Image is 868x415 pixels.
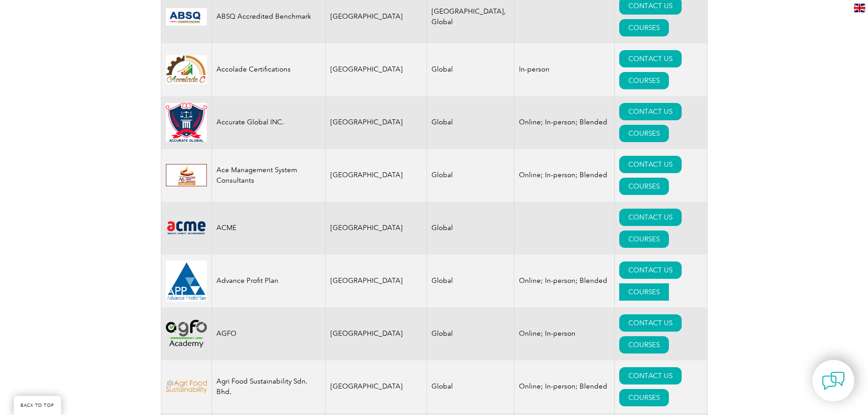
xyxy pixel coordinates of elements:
td: [GEOGRAPHIC_DATA] [325,255,427,307]
a: CONTACT US [619,367,682,384]
td: Global [427,43,514,96]
td: Online; In-person; Blended [514,360,615,413]
a: CONTACT US [619,156,682,173]
a: COURSES [619,389,669,406]
td: [GEOGRAPHIC_DATA] [325,307,427,360]
td: Global [427,202,514,255]
img: contact-chat.png [822,369,845,392]
a: CONTACT US [619,314,682,332]
td: Advance Profit Plan [211,255,325,307]
a: CONTACT US [619,261,682,279]
img: 306afd3c-0a77-ee11-8179-000d3ae1ac14-logo.jpg [166,164,207,186]
td: [GEOGRAPHIC_DATA] [325,149,427,202]
td: [GEOGRAPHIC_DATA] [325,96,427,149]
td: Global [427,96,514,149]
img: en [854,4,865,12]
td: Global [427,307,514,360]
td: [GEOGRAPHIC_DATA] [325,360,427,413]
img: cc24547b-a6e0-e911-a812-000d3a795b83-logo.png [166,8,207,26]
a: COURSES [619,19,669,36]
a: COURSES [619,72,669,89]
td: Agri Food Sustainability Sdn. Bhd. [211,360,325,413]
td: [GEOGRAPHIC_DATA] [325,202,427,255]
td: Accolade Certifications [211,43,325,96]
img: 1a94dd1a-69dd-eb11-bacb-002248159486-logo.jpg [166,55,207,84]
img: f9836cf2-be2c-ed11-9db1-00224814fd52-logo.png [166,380,207,393]
td: AGFO [211,307,325,360]
a: CONTACT US [619,209,682,226]
a: COURSES [619,178,669,195]
td: Accurate Global INC. [211,96,325,149]
a: BACK TO TOP [14,396,61,415]
a: COURSES [619,336,669,354]
td: Ace Management System Consultants [211,149,325,202]
img: 2d900779-188b-ea11-a811-000d3ae11abd-logo.png [166,320,207,347]
td: Online; In-person; Blended [514,149,615,202]
td: Global [427,255,514,307]
td: Online; In-person; Blended [514,96,615,149]
td: Global [427,149,514,202]
td: In-person [514,43,615,96]
td: Global [427,360,514,413]
a: COURSES [619,125,669,142]
td: Online; In-person; Blended [514,255,615,307]
a: COURSES [619,283,669,301]
td: ACME [211,202,325,255]
img: cd2924ac-d9bc-ea11-a814-000d3a79823d-logo.jpg [166,261,207,302]
a: CONTACT US [619,103,682,120]
a: CONTACT US [619,50,682,67]
td: Online; In-person [514,307,615,360]
img: 0f03f964-e57c-ec11-8d20-002248158ec2-logo.png [166,220,207,236]
a: COURSES [619,231,669,248]
img: a034a1f6-3919-f011-998a-0022489685a1-logo.png [166,103,207,142]
td: [GEOGRAPHIC_DATA] [325,43,427,96]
